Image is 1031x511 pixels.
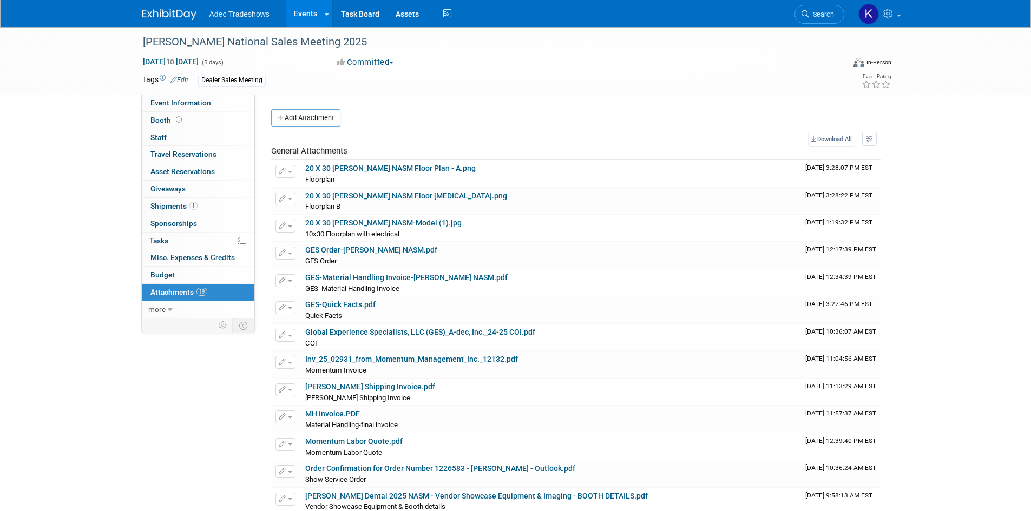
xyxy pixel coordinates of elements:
span: Tasks [149,236,168,245]
span: Floorplan B [305,202,340,210]
span: Upload Timestamp [805,300,872,308]
a: Event Information [142,95,254,111]
a: Edit [170,76,188,84]
a: Tasks [142,233,254,249]
a: Asset Reservations [142,163,254,180]
span: Upload Timestamp [805,191,872,199]
span: General Attachments [271,146,347,156]
a: [PERSON_NAME] Shipping Invoice.pdf [305,382,435,391]
span: Attachments [150,288,207,296]
span: Travel Reservations [150,150,216,158]
span: Upload Timestamp [805,382,876,390]
td: Upload Timestamp [801,379,881,406]
span: Momentum Invoice [305,366,366,374]
span: 1 [189,202,198,210]
a: Sponsorships [142,215,254,232]
td: Personalize Event Tab Strip [214,318,233,333]
a: Shipments1 [142,198,254,215]
a: MH Invoice.PDF [305,409,360,418]
span: Search [809,10,834,18]
div: Dealer Sales Meeting [198,75,266,86]
td: Upload Timestamp [801,460,881,487]
span: Vendor Showcase Equipment & Booth details [305,502,445,510]
span: Momentum Labor Quote [305,448,382,456]
a: Booth [142,112,254,129]
a: GES Order-[PERSON_NAME] NASM.pdf [305,245,437,254]
span: GES Order [305,257,337,265]
a: Download All [808,132,855,147]
span: Adec Tradeshows [209,10,270,18]
span: GES_Material Handling Invoice [305,284,399,293]
span: Upload Timestamp [805,437,876,444]
span: Booth [150,116,184,124]
span: Sponsorships [150,219,197,228]
a: Momentum Labor Quote.pdf [305,437,403,446]
td: Upload Timestamp [801,215,881,242]
span: Quick Facts [305,311,342,320]
a: 20 X 30 [PERSON_NAME] NASM-Model (1).jpg [305,218,462,227]
span: 19 [196,288,207,296]
span: Upload Timestamp [805,355,876,362]
a: more [142,301,254,318]
a: 20 X 30 [PERSON_NAME] NASM Floor [MEDICAL_DATA].png [305,191,507,200]
td: Upload Timestamp [801,296,881,323]
a: Giveaways [142,181,254,197]
span: Upload Timestamp [805,464,876,472]
td: Upload Timestamp [801,406,881,433]
span: [PERSON_NAME] Shipping Invoice [305,394,410,402]
a: [PERSON_NAME] Dental 2025 NASM - Vendor Showcase Equipment & Imaging - BOOTH DETAILS.pdf [305,492,648,500]
td: Upload Timestamp [801,269,881,296]
a: Travel Reservations [142,146,254,163]
span: Budget [150,270,175,279]
a: Global Experience Specialists, LLC (GES)_A-dec, Inc._24-25 COI.pdf [305,328,535,336]
span: Floorplan [305,175,334,183]
span: Upload Timestamp [805,409,876,417]
td: Upload Timestamp [801,324,881,351]
img: Format-Inperson.png [853,58,864,67]
span: Misc. Expenses & Credits [150,253,235,262]
span: Shipments [150,202,198,210]
span: [DATE] [DATE] [142,57,199,67]
span: Staff [150,133,167,142]
td: Upload Timestamp [801,242,881,269]
td: Upload Timestamp [801,188,881,215]
a: Misc. Expenses & Credits [142,249,254,266]
a: GES-Material Handling Invoice-[PERSON_NAME] NASM.pdf [305,273,508,282]
span: Upload Timestamp [805,164,872,171]
div: In-Person [866,58,891,67]
span: Event Information [150,98,211,107]
a: 20 X 30 [PERSON_NAME] NASM Floor Plan - A.png [305,164,476,172]
span: Show Service Order [305,475,366,483]
span: to [166,57,176,66]
span: Upload Timestamp [805,492,872,499]
td: Toggle Event Tabs [232,318,254,333]
td: Upload Timestamp [801,160,881,187]
span: more [148,305,166,314]
a: Attachments19 [142,284,254,301]
td: Upload Timestamp [801,433,881,460]
span: (5 days) [201,59,224,66]
img: ExhibitDay [142,9,196,20]
span: Upload Timestamp [805,273,876,281]
a: Order Confirmation for Order Number 1226583 - [PERSON_NAME] - Outlook.pdf [305,464,575,473]
div: Event Rating [862,74,891,79]
button: Add Attachment [271,109,340,127]
span: Material Handling-final invoice [305,421,398,429]
span: Upload Timestamp [805,218,872,226]
span: Upload Timestamp [805,245,876,253]
span: 10x30 Floorplan with electrical [305,230,399,238]
span: Booth not reserved yet [174,116,184,124]
span: COI [305,339,317,347]
a: Search [794,5,844,24]
span: Asset Reservations [150,167,215,176]
span: Upload Timestamp [805,328,876,335]
a: Budget [142,267,254,283]
div: Event Format [780,56,892,72]
img: Kelsey Beilstein [858,4,879,24]
a: GES-Quick Facts.pdf [305,300,376,309]
td: Tags [142,74,188,87]
span: Giveaways [150,184,186,193]
a: Inv_25_02931_from_Momentum_Management_Inc._12132.pdf [305,355,518,363]
button: Committed [333,57,398,68]
td: Upload Timestamp [801,351,881,378]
